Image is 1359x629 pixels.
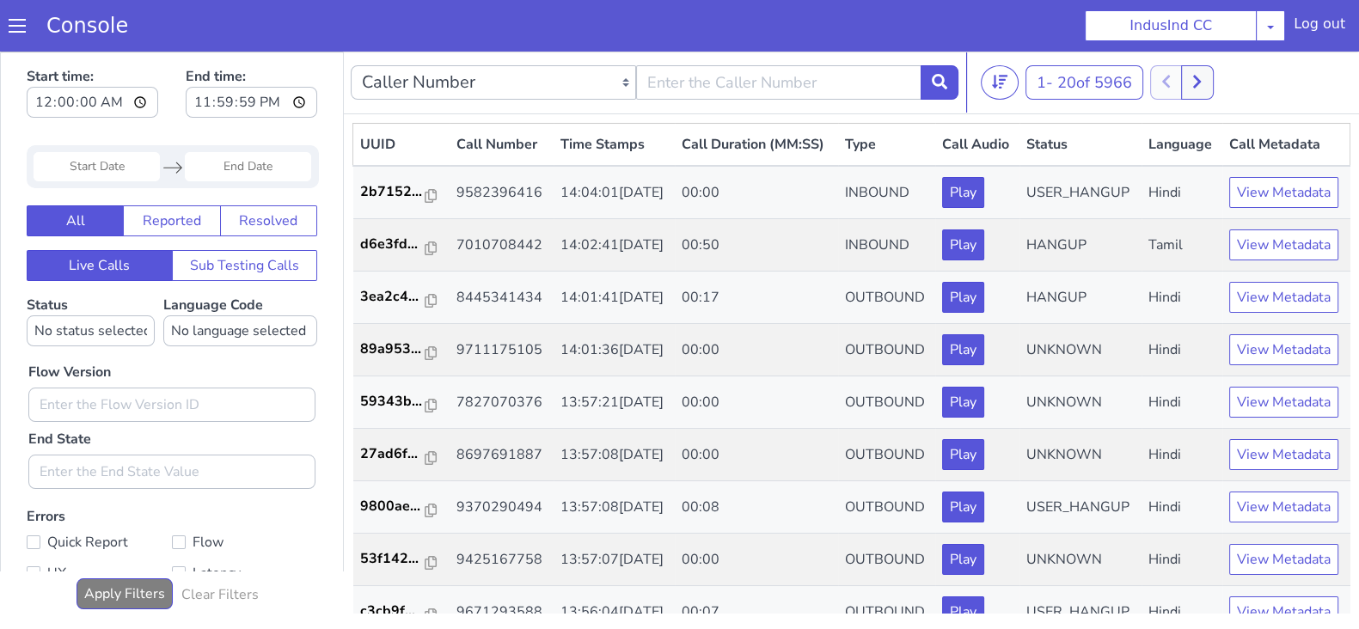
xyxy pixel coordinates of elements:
td: 9671293588 [450,534,554,587]
button: All [27,154,124,185]
td: INBOUND [838,114,936,168]
button: Resolved [220,154,317,185]
td: HANGUP [1019,220,1142,272]
td: OUTBOUND [838,272,936,325]
td: 00:00 [675,377,838,430]
td: 00:50 [675,168,838,220]
button: Play [942,492,984,523]
td: 14:02:41[DATE] [554,168,676,220]
td: UNKNOWN [1019,325,1142,377]
label: Status [27,244,155,295]
p: 27ad6f... [360,392,425,412]
th: Call Metadata [1222,72,1350,115]
button: Play [942,545,984,576]
input: End Date [185,101,311,130]
th: Call Duration (MM:SS) [675,72,838,115]
td: UNKNOWN [1019,482,1142,534]
td: OUTBOUND [838,430,936,482]
button: View Metadata [1229,178,1338,209]
th: Call Number [450,72,554,115]
button: View Metadata [1229,230,1338,261]
td: Hindi [1142,430,1222,482]
label: Latency [172,510,317,534]
a: 59343b... [360,339,443,360]
select: Status [27,264,155,295]
button: View Metadata [1229,440,1338,471]
button: IndusInd CC [1085,10,1257,41]
td: OUTBOUND [838,220,936,272]
select: Language Code [163,264,317,295]
p: 59343b... [360,339,425,360]
td: 9711175105 [450,272,554,325]
button: 1- 20of 5966 [1025,14,1143,48]
th: Time Stamps [554,72,676,115]
td: Hindi [1142,114,1222,168]
a: 3ea2c4... [360,235,443,255]
td: Hindi [1142,377,1222,430]
p: 9800ae... [360,444,425,465]
p: d6e3fd... [360,182,425,203]
p: 2b7152... [360,130,425,150]
button: Live Calls [27,198,173,229]
td: 00:00 [675,482,838,534]
td: Tamil [1142,168,1222,220]
h6: Clear Filters [181,535,259,552]
td: 00:00 [675,325,838,377]
button: Play [942,230,984,261]
th: Language [1142,72,1222,115]
td: OUTBOUND [838,325,936,377]
a: 89a953... [360,287,443,308]
th: Call Audio [935,72,1019,115]
td: UNKNOWN [1019,272,1142,325]
button: View Metadata [1229,335,1338,366]
th: Status [1019,72,1142,115]
td: 13:57:08[DATE] [554,430,676,482]
p: 3ea2c4... [360,235,425,255]
button: View Metadata [1229,283,1338,314]
td: Hindi [1142,220,1222,272]
input: Start Date [34,101,160,130]
td: 14:01:36[DATE] [554,272,676,325]
td: 13:57:07[DATE] [554,482,676,534]
input: Start time: [27,35,158,66]
td: 9370290494 [450,430,554,482]
a: 27ad6f... [360,392,443,412]
p: c3cb9f... [360,549,425,570]
label: End time: [186,9,317,71]
td: HANGUP [1019,168,1142,220]
button: View Metadata [1229,125,1338,156]
td: 13:57:08[DATE] [554,377,676,430]
label: Start time: [27,9,158,71]
td: 14:04:01[DATE] [554,114,676,168]
div: Log out [1294,14,1345,41]
td: 13:56:04[DATE] [554,534,676,587]
p: 89a953... [360,287,425,308]
button: Play [942,283,984,314]
td: 00:00 [675,272,838,325]
button: View Metadata [1229,545,1338,576]
span: 20 of 5966 [1057,21,1132,41]
td: 13:57:21[DATE] [554,325,676,377]
td: OUTBOUND [838,482,936,534]
td: 9425167758 [450,482,554,534]
td: OUTBOUND [838,534,936,587]
input: Enter the Flow Version ID [28,336,315,370]
label: Quick Report [27,479,172,503]
td: 7010708442 [450,168,554,220]
th: UUID [353,72,450,115]
button: Play [942,125,984,156]
td: Hindi [1142,482,1222,534]
label: Flow Version [28,310,111,331]
td: 9582396416 [450,114,554,168]
td: UNKNOWN [1019,377,1142,430]
td: 8697691887 [450,377,554,430]
input: End time: [186,35,317,66]
td: USER_HANGUP [1019,534,1142,587]
button: Play [942,440,984,471]
td: 8445341434 [450,220,554,272]
button: View Metadata [1229,388,1338,418]
label: UX [27,510,172,534]
input: Enter the Caller Number [636,14,921,48]
td: USER_HANGUP [1019,114,1142,168]
button: View Metadata [1229,492,1338,523]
